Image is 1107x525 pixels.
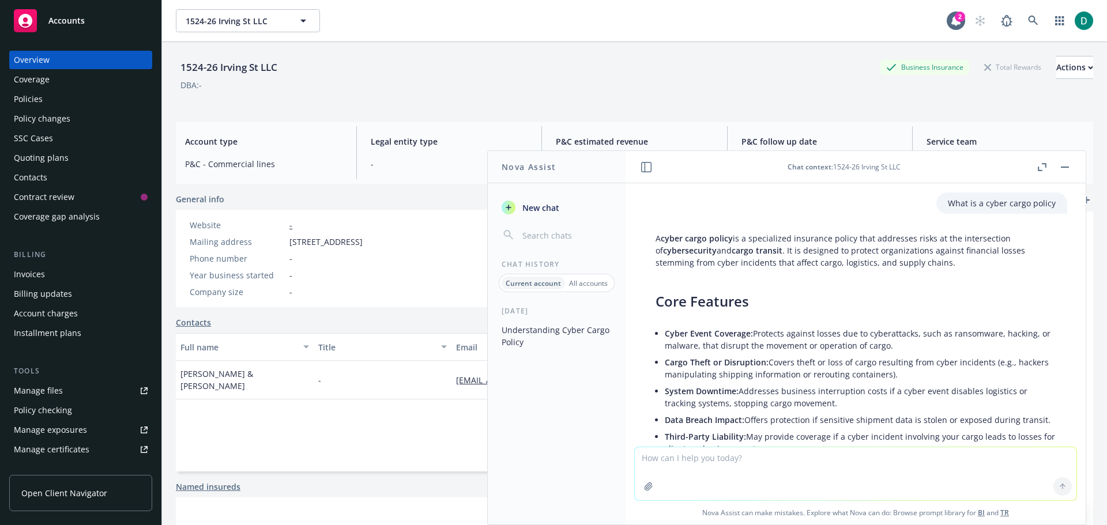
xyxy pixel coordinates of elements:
a: [EMAIL_ADDRESS][DOMAIN_NAME] [456,375,600,386]
a: Manage exposures [9,421,152,439]
div: Manage certificates [14,440,89,459]
div: Mailing address [190,236,285,248]
div: Year business started [190,269,285,281]
h3: Core Features [656,292,1056,311]
span: - [371,158,528,170]
p: All accounts [569,278,608,288]
a: Contacts [176,316,211,328]
div: Contract review [14,188,74,206]
a: TR [1000,508,1009,518]
div: Manage files [14,382,63,400]
div: Account charges [14,304,78,323]
span: - [289,252,292,265]
span: Data Breach Impact: [665,414,744,425]
a: Manage claims [9,460,152,478]
li: May provide coverage if a cyber incident involving your cargo leads to losses for clients or busi... [665,428,1056,457]
div: Coverage gap analysis [14,207,100,226]
a: Report a Bug [995,9,1018,32]
div: Website [190,219,285,231]
div: Policies [14,90,43,108]
a: Switch app [1048,9,1071,32]
div: Billing updates [14,285,72,303]
div: Manage exposures [14,421,87,439]
button: New chat [497,197,616,218]
span: - [318,374,321,386]
a: Coverage [9,70,152,89]
img: photo [1075,12,1093,30]
span: P&C estimated revenue [556,135,713,148]
span: P&C follow up date [741,135,899,148]
span: Open Client Navigator [21,487,107,499]
li: Covers theft or loss of cargo resulting from cyber incidents (e.g., hackers manipulating shipping... [665,354,1056,383]
span: Service team [927,135,1084,148]
a: Accounts [9,5,152,37]
button: 1524-26 Irving St LLC [176,9,320,32]
div: Coverage [14,70,50,89]
a: Overview [9,51,152,69]
span: [STREET_ADDRESS] [289,236,363,248]
a: Coverage gap analysis [9,207,152,226]
div: Overview [14,51,50,69]
a: Manage files [9,382,152,400]
button: Actions [1056,56,1093,79]
span: cybersecurity [663,245,717,256]
span: Third-Party Liability: [665,431,746,442]
p: What is a cyber cargo policy [948,197,1056,209]
a: add [1079,193,1093,207]
span: P&C - Commercial lines [185,158,342,170]
div: Quoting plans [14,149,69,167]
div: [DATE] [488,306,626,316]
div: Policy changes [14,109,70,128]
a: Quoting plans [9,149,152,167]
li: Offers protection if sensitive shipment data is stolen or exposed during transit. [665,411,1056,428]
div: Policy checking [14,401,72,420]
div: Email [456,341,664,353]
span: [PERSON_NAME] & [PERSON_NAME] [180,368,309,392]
div: Actions [1056,56,1093,78]
a: Manage certificates [9,440,152,459]
div: Full name [180,341,296,353]
h1: Nova Assist [502,161,556,173]
span: Nova Assist can make mistakes. Explore what Nova can do: Browse prompt library for and [630,501,1081,524]
p: Current account [506,278,561,288]
a: SSC Cases [9,129,152,148]
div: : 1524-26 Irving St LLC [653,162,1035,172]
span: General info [176,193,224,205]
span: Chat context [788,162,831,172]
a: BI [978,508,985,518]
a: Account charges [9,304,152,323]
a: Installment plans [9,324,152,342]
span: 1524-26 Irving St LLC [186,15,285,27]
div: Company size [190,286,285,298]
span: System Downtime: [665,386,739,396]
a: Policy changes [9,109,152,128]
span: cyber cargo policy [661,233,733,244]
div: Tools [9,365,152,377]
span: Legal entity type [371,135,528,148]
div: Installment plans [14,324,81,342]
div: Chat History [488,259,626,269]
a: Contract review [9,188,152,206]
div: SSC Cases [14,129,53,148]
a: Policies [9,90,152,108]
div: DBA: - [180,79,202,91]
div: Title [318,341,434,353]
div: Billing [9,249,152,260]
li: Addresses business interruption costs if a cyber event disables logistics or tracking systems, st... [665,383,1056,411]
div: Phone number [190,252,285,265]
p: A is a specialized insurance policy that addresses risks at the intersection of and . It is desig... [656,232,1056,269]
button: Email [451,333,681,361]
a: Start snowing [969,9,992,32]
div: 2 [955,11,965,21]
a: Billing updates [9,285,152,303]
div: Business Insurance [880,60,969,74]
span: - [289,269,292,281]
span: New chat [520,202,559,214]
button: Title [314,333,451,361]
li: Protects against losses due to cyberattacks, such as ransomware, hacking, or malware, that disrup... [665,325,1056,354]
a: Policy checking [9,401,152,420]
button: Understanding Cyber Cargo Policy [497,320,616,352]
a: - [289,220,292,231]
div: Manage claims [14,460,72,478]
